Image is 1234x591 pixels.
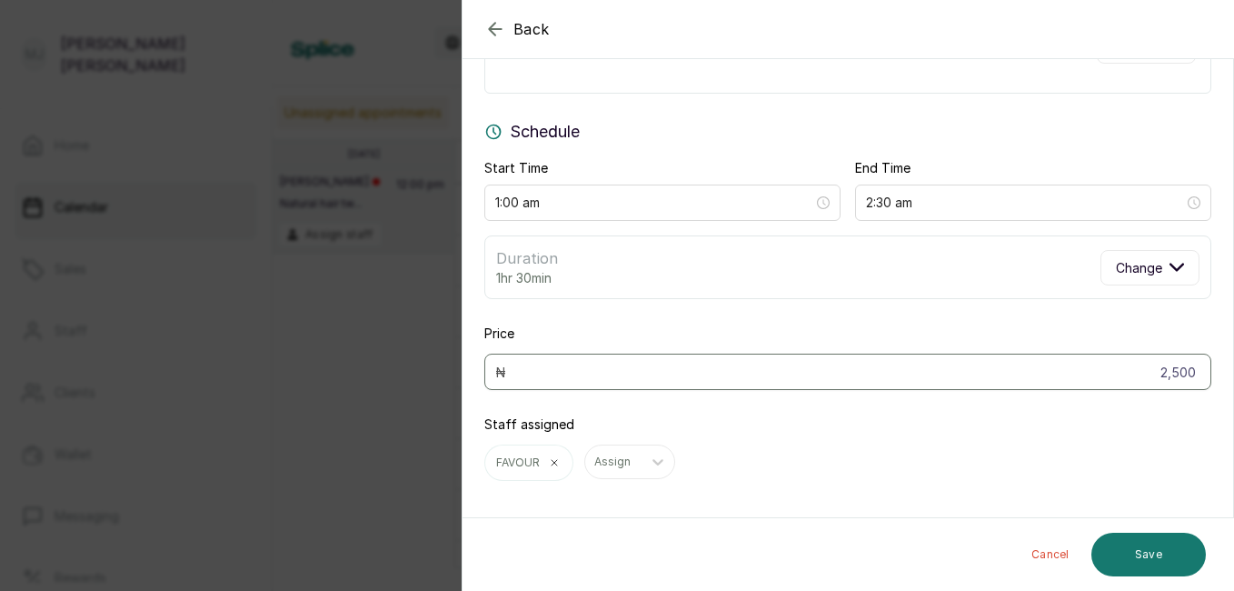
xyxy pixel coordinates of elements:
label: End Time [855,159,911,177]
input: 0 [484,354,1211,390]
p: 1hr 30min [496,269,558,287]
label: Staff assigned [484,416,574,434]
button: Cancel [1017,533,1084,576]
label: Price [484,325,514,343]
span: Change [1116,258,1162,277]
input: Select time [495,193,813,213]
p: Duration [496,247,558,269]
button: Save [1091,533,1206,576]
label: Start Time [484,159,548,177]
p: Schedule [510,119,580,145]
p: FAVOUR [496,456,540,470]
button: Back [484,18,550,40]
span: Back [513,18,550,40]
div: ₦ [495,363,506,382]
button: Change [1100,250,1199,285]
input: Select time [866,193,1184,213]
